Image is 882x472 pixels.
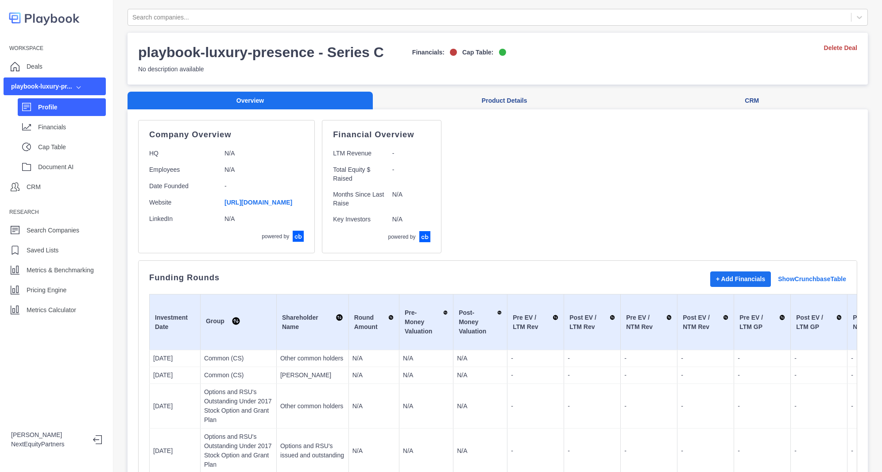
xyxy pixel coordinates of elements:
p: N/A [457,402,503,411]
p: N/A [224,214,304,224]
img: Sort [836,313,842,322]
img: Sort [553,313,558,322]
p: [DATE] [153,354,197,363]
button: Product Details [373,92,636,110]
p: Date Founded [149,182,217,191]
p: Options and RSU's Outstanding Under 2017 Stock Option and Grant Plan [204,387,273,425]
p: - [568,446,617,456]
p: Other common holders [280,354,345,363]
p: - [511,371,560,380]
p: Cap Table [38,143,106,152]
p: - [568,402,617,411]
img: crunchbase-logo [419,231,430,242]
p: - [392,149,430,158]
p: Profile [38,103,106,112]
img: Sort [610,313,615,322]
div: Pre EV / NTM Rev [626,313,672,332]
p: N/A [457,354,503,363]
p: - [624,402,673,411]
p: HQ [149,149,217,158]
img: Sort [388,313,394,322]
a: Delete Deal [824,43,857,53]
p: - [794,446,843,456]
p: Financials [38,123,106,132]
p: Financial Overview [333,131,430,138]
p: - [224,182,304,191]
p: N/A [352,402,395,411]
p: [DATE] [153,402,197,411]
img: on-logo [499,49,506,56]
p: N/A [224,149,304,158]
p: Funding Rounds [149,274,220,281]
img: off-logo [450,49,457,56]
p: Company Overview [149,131,304,138]
p: - [392,165,430,183]
p: No description available [138,65,506,74]
div: Post EV / LTM Rev [569,313,615,332]
p: - [681,402,730,411]
p: - [511,446,560,456]
p: N/A [352,354,395,363]
p: Employees [149,165,217,174]
p: [DATE] [153,446,197,456]
a: [URL][DOMAIN_NAME] [224,199,292,206]
p: [PERSON_NAME] [11,430,86,440]
p: Other common holders [280,402,345,411]
img: Sort [723,313,728,322]
p: N/A [457,446,503,456]
p: [PERSON_NAME] [280,371,345,380]
p: - [794,402,843,411]
p: Saved Lists [27,246,58,255]
p: Financials: [412,48,445,57]
p: - [794,371,843,380]
div: Pre-Money Valuation [405,308,448,336]
p: powered by [262,232,289,240]
p: - [738,402,787,411]
p: N/A [403,402,449,411]
p: Metrics & Benchmarking [27,266,94,275]
p: - [681,371,730,380]
p: - [511,354,560,363]
p: N/A [457,371,503,380]
a: Show Crunchbase Table [778,275,846,284]
p: Options and RSU's Outstanding Under 2017 Stock Option and Grant Plan [204,432,273,469]
div: playbook-luxury-pr... [11,82,72,91]
p: Options and RSU's issued and outstanding [280,441,345,460]
div: Post-Money Valuation [459,308,502,336]
p: - [738,446,787,456]
p: N/A [392,190,430,208]
p: N/A [403,371,449,380]
p: Website [149,198,217,207]
div: Post EV / LTM GP [796,313,842,332]
p: - [681,354,730,363]
div: Pre EV / LTM GP [739,313,785,332]
p: Cap Table: [462,48,494,57]
p: N/A [403,354,449,363]
h3: playbook-luxury-presence - Series C [138,43,384,61]
img: Sort [666,313,672,322]
p: Months Since Last Raise [333,190,385,208]
p: - [624,446,673,456]
p: - [624,371,673,380]
p: - [568,371,617,380]
p: - [794,354,843,363]
div: Pre EV / LTM Rev [513,313,558,332]
div: Investment Date [155,313,195,332]
img: logo-colored [9,9,80,27]
p: NextEquityPartners [11,440,86,449]
img: Sort [443,308,448,317]
p: Key Investors [333,215,385,224]
p: N/A [392,215,430,224]
p: Common (CS) [204,371,273,380]
p: Total Equity $ Raised [333,165,385,183]
p: Common (CS) [204,354,273,363]
button: CRM [636,92,868,110]
p: LinkedIn [149,214,217,224]
p: [DATE] [153,371,197,380]
p: LTM Revenue [333,149,385,158]
img: Sort [497,308,502,317]
p: CRM [27,182,41,192]
p: Metrics Calculator [27,306,76,315]
p: - [681,446,730,456]
p: - [568,354,617,363]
